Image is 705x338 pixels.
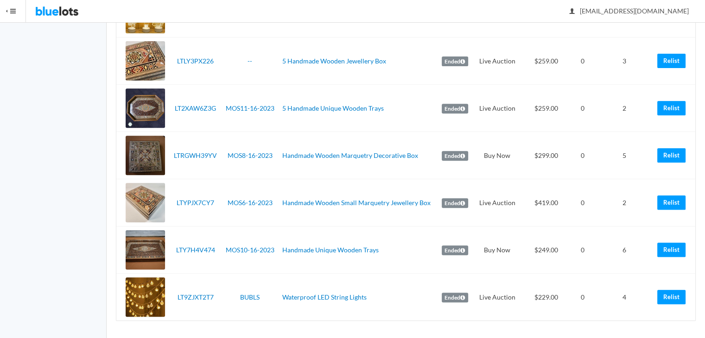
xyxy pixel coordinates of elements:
label: Ended [442,198,468,208]
label: Ended [442,151,468,161]
a: BUBLS [240,293,260,301]
td: 3 [596,38,653,85]
a: MOS11-16-2023 [226,104,274,112]
a: MOS6-16-2023 [228,199,273,207]
td: 4 [596,274,653,321]
td: 2 [596,85,653,132]
a: Handmade Unique Wooden Trays [282,246,379,254]
td: Live Auction [472,179,522,226]
td: 5 [596,132,653,179]
a: LTLY3PX226 [177,57,214,65]
label: Ended [442,245,468,256]
td: 0 [570,132,596,179]
td: $229.00 [522,274,570,321]
td: 6 [596,226,653,274]
td: Live Auction [472,85,522,132]
a: Relist [657,243,686,257]
a: MOS8-16-2023 [228,151,273,159]
a: MOS10-16-2023 [226,246,274,254]
span: [EMAIL_ADDRESS][DOMAIN_NAME] [570,7,689,15]
td: 2 [596,179,653,226]
td: Live Auction [472,38,522,85]
a: Relist [657,195,686,210]
label: Ended [442,293,468,303]
a: 5 Handmade Unique Wooden Trays [282,104,384,112]
a: 5 Handmade Wooden Jewellery Box [282,57,386,65]
a: LTY7H4V474 [176,246,215,254]
label: Ended [442,56,468,67]
a: Relist [657,290,686,304]
td: $249.00 [522,226,570,274]
td: 0 [570,274,596,321]
td: $259.00 [522,38,570,85]
td: $419.00 [522,179,570,226]
a: LTRGWH39YV [174,151,217,159]
a: -- [248,57,252,65]
td: Buy Now [472,132,522,179]
td: $299.00 [522,132,570,179]
a: Handmade Wooden Small Marquetry Jewellery Box [282,199,431,207]
td: 0 [570,179,596,226]
td: $259.00 [522,85,570,132]
td: 0 [570,85,596,132]
td: 0 [570,226,596,274]
td: 0 [570,38,596,85]
a: LT2XAW6Z3G [175,104,216,112]
label: Ended [442,104,468,114]
a: LT9ZJXT2T7 [178,293,214,301]
a: Relist [657,148,686,163]
a: Relist [657,54,686,68]
a: Relist [657,101,686,115]
a: Waterproof LED String Lights [282,293,367,301]
td: Live Auction [472,274,522,321]
a: LTYPJX7CY7 [177,199,214,207]
td: Buy Now [472,226,522,274]
ion-icon: person [567,7,577,16]
a: Handmade Wooden Marquetry Decorative Box [282,151,418,159]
